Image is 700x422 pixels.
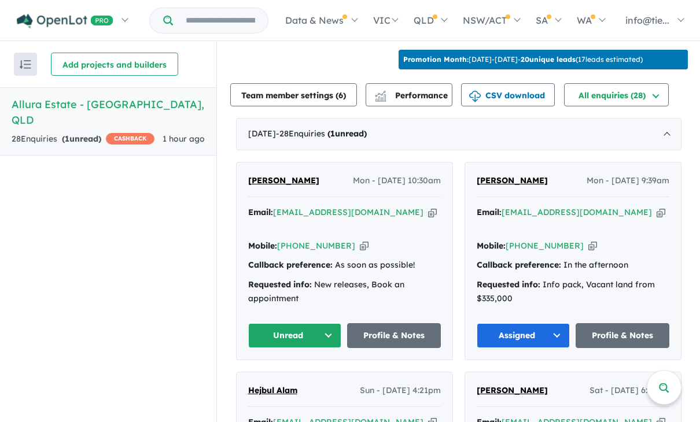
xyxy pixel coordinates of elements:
strong: Requested info: [477,279,540,290]
span: 6 [338,90,343,101]
img: line-chart.svg [375,91,385,97]
div: New releases, Book an appointment [248,278,441,306]
input: Try estate name, suburb, builder or developer [175,8,266,33]
span: [PERSON_NAME] [477,175,548,186]
img: Openlot PRO Logo White [17,14,113,28]
p: [DATE] - [DATE] - ( 17 leads estimated) [403,54,643,65]
span: 1 [330,128,335,139]
span: Mon - [DATE] 10:30am [353,174,441,188]
a: Profile & Notes [576,323,669,348]
img: bar-chart.svg [375,94,386,102]
button: Performance [366,83,452,106]
b: 20 unique leads [521,55,576,64]
button: Copy [657,206,665,219]
span: info@tie... [625,14,669,26]
div: As soon as possible! [248,258,441,272]
span: [PERSON_NAME] [477,385,548,395]
strong: Email: [477,207,502,217]
h5: Allura Estate - [GEOGRAPHIC_DATA] , QLD [12,97,205,128]
a: Profile & Notes [347,323,441,348]
a: [PERSON_NAME] [477,174,548,188]
div: In the afternoon [477,258,669,272]
div: 28 Enquir ies [12,132,154,146]
span: 1 hour ago [163,134,205,144]
span: Mon - [DATE] 9:39am [587,174,669,188]
button: CSV download [461,83,555,106]
button: Copy [588,240,597,252]
span: - 28 Enquir ies [276,128,367,139]
span: Sat - [DATE] 6:03pm [590,384,669,398]
a: [PERSON_NAME] [477,384,548,398]
span: 1 [65,134,69,144]
button: Team member settings (6) [230,83,357,106]
div: Info pack, Vacant land from $335,000 [477,278,669,306]
button: Assigned [477,323,570,348]
img: sort.svg [20,60,31,69]
a: [PHONE_NUMBER] [277,240,355,251]
strong: ( unread) [62,134,101,144]
button: Copy [360,240,369,252]
a: [PERSON_NAME] [248,174,319,188]
button: All enquiries (28) [564,83,669,106]
strong: ( unread) [327,128,367,139]
a: [EMAIL_ADDRESS][DOMAIN_NAME] [502,207,652,217]
img: download icon [469,91,481,102]
button: Copy [428,206,437,219]
button: Add projects and builders [51,53,178,76]
a: Hejbul Alam [248,384,297,398]
strong: Mobile: [477,240,506,251]
a: [PHONE_NUMBER] [506,240,584,251]
strong: Callback preference: [248,260,333,270]
span: Hejbul Alam [248,385,297,395]
strong: Email: [248,207,273,217]
span: Performance [377,90,448,101]
strong: Requested info: [248,279,312,290]
b: Promotion Month: [403,55,469,64]
span: [PERSON_NAME] [248,175,319,186]
button: Unread [248,323,342,348]
span: Sun - [DATE] 4:21pm [360,384,441,398]
strong: Mobile: [248,240,277,251]
div: [DATE] [236,118,681,150]
span: CASHBACK [106,133,154,145]
strong: Callback preference: [477,260,561,270]
a: [EMAIL_ADDRESS][DOMAIN_NAME] [273,207,423,217]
